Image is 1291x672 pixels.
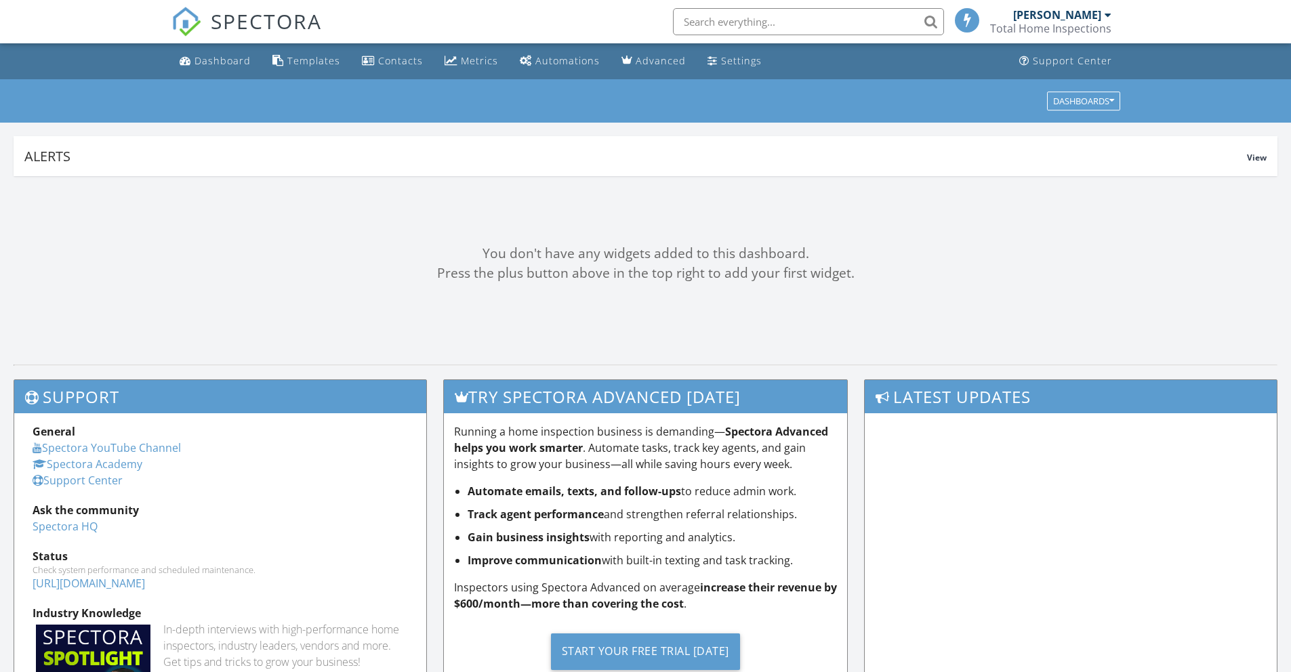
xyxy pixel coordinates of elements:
[1247,152,1267,163] span: View
[468,507,604,522] strong: Track agent performance
[378,54,423,67] div: Contacts
[454,580,837,611] strong: increase their revenue by $600/month—more than covering the cost
[1013,8,1101,22] div: [PERSON_NAME]
[468,553,602,568] strong: Improve communication
[468,483,838,499] li: to reduce admin work.
[454,423,838,472] p: Running a home inspection business is demanding— . Automate tasks, track key agents, and gain ins...
[454,424,828,455] strong: Spectora Advanced helps you work smarter
[721,54,762,67] div: Settings
[1053,96,1114,106] div: Dashboards
[267,49,346,74] a: Templates
[33,576,145,591] a: [URL][DOMAIN_NAME]
[468,529,838,545] li: with reporting and analytics.
[444,380,848,413] h3: Try spectora advanced [DATE]
[33,605,408,621] div: Industry Knowledge
[454,579,838,612] p: Inspectors using Spectora Advanced on average .
[33,424,75,439] strong: General
[33,440,181,455] a: Spectora YouTube Channel
[1033,54,1112,67] div: Support Center
[14,264,1277,283] div: Press the plus button above in the top right to add your first widget.
[33,473,123,488] a: Support Center
[468,506,838,522] li: and strengthen referral relationships.
[636,54,686,67] div: Advanced
[33,548,408,564] div: Status
[551,633,740,670] div: Start Your Free Trial [DATE]
[468,552,838,568] li: with built-in texting and task tracking.
[163,621,408,670] div: In-depth interviews with high-performance home inspectors, industry leaders, vendors and more. Ge...
[439,49,504,74] a: Metrics
[171,7,201,37] img: The Best Home Inspection Software - Spectora
[287,54,340,67] div: Templates
[1047,91,1120,110] button: Dashboards
[33,564,408,575] div: Check system performance and scheduled maintenance.
[14,244,1277,264] div: You don't have any widgets added to this dashboard.
[1014,49,1118,74] a: Support Center
[535,54,600,67] div: Automations
[24,147,1247,165] div: Alerts
[673,8,944,35] input: Search everything...
[194,54,251,67] div: Dashboard
[461,54,498,67] div: Metrics
[468,530,590,545] strong: Gain business insights
[616,49,691,74] a: Advanced
[514,49,605,74] a: Automations (Basic)
[865,380,1277,413] h3: Latest Updates
[14,380,426,413] h3: Support
[702,49,767,74] a: Settings
[356,49,428,74] a: Contacts
[211,7,322,35] span: SPECTORA
[33,519,98,534] a: Spectora HQ
[468,484,681,499] strong: Automate emails, texts, and follow-ups
[33,502,408,518] div: Ask the community
[990,22,1111,35] div: Total Home Inspections
[174,49,256,74] a: Dashboard
[33,457,142,471] a: Spectora Academy
[171,18,322,47] a: SPECTORA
